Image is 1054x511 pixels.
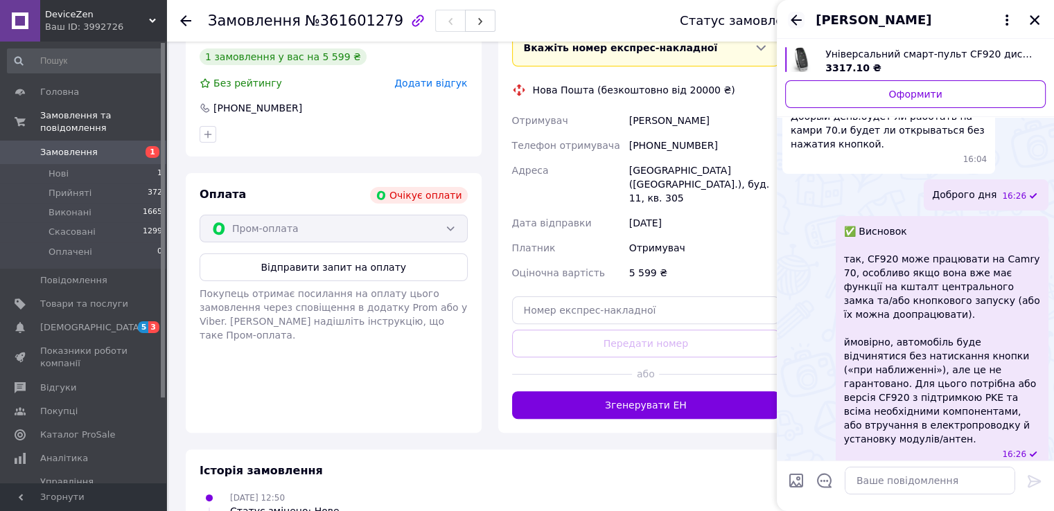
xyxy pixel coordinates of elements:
button: [PERSON_NAME] [816,11,1015,29]
input: Пошук [7,48,164,73]
span: 16:26 12.09.2025 [1002,449,1026,460]
div: Отримувач [626,235,782,260]
a: Оформити [785,80,1046,108]
span: Дата відправки [512,217,592,228]
div: [DATE] [626,210,782,235]
span: Повідомлення [40,274,107,287]
span: 1665 [143,206,162,219]
span: Без рейтингу [213,78,282,89]
span: Доброго дня [932,188,996,202]
button: Закрити [1026,12,1043,28]
div: Статус замовлення [680,14,807,28]
span: Історія замовлення [200,464,323,477]
div: [PERSON_NAME] [626,108,782,133]
span: 1 [157,168,162,180]
div: Нова Пошта (безкоштовно від 20000 ₴) [529,83,739,97]
span: Скасовані [49,226,96,238]
span: Показники роботи компанії [40,345,128,370]
span: Замовлення [40,146,98,159]
span: Телефон отримувача [512,140,620,151]
span: [DEMOGRAPHIC_DATA] [40,321,143,334]
a: Переглянути товар [785,47,1046,75]
span: Виконані [49,206,91,219]
span: Додати відгук [394,78,467,89]
div: Очікує оплати [370,187,468,204]
img: 6167163736_w640_h640_universalnyj-smart-pult-cf920.jpg [789,47,814,72]
span: ✅ Висновок так, CF920 може працювати на Camry 70, особливо якщо вона вже має функції на кшталт це... [844,224,1040,446]
span: Замовлення та повідомлення [40,109,166,134]
span: Покупці [40,405,78,418]
span: Універсальний смарт-пульт CF920 дистанційного керування автомобілем з дисплеєм Audi, BMW, KIA, Hy... [825,47,1035,61]
span: 372 [148,187,162,199]
span: Отримувач [512,115,568,126]
span: Вкажіть номер експрес-накладної [524,42,718,53]
div: Повернутися назад [180,14,191,28]
div: Ваш ID: 3992726 [45,21,166,33]
button: Відкрити шаблони відповідей [816,472,834,490]
div: [PHONE_NUMBER] [212,101,304,115]
span: Платник [512,242,556,253]
span: Головна [40,86,79,98]
span: 1299 [143,226,162,238]
div: 1 замовлення у вас на 5 599 ₴ [200,48,367,65]
div: 5 599 ₴ [626,260,782,285]
span: 1 [146,146,159,158]
span: [DATE] 12:50 [230,493,285,503]
span: 0 [157,246,162,258]
span: Відгуки [40,382,76,394]
span: Аналітика [40,452,88,465]
button: Згенерувати ЕН [512,391,780,419]
div: [GEOGRAPHIC_DATA] ([GEOGRAPHIC_DATA].), буд. 11, кв. 305 [626,158,782,210]
span: 3317.10 ₴ [825,62,881,73]
span: №361601279 [305,12,403,29]
span: Прийняті [49,187,91,199]
span: 16:04 12.09.2025 [963,154,987,165]
span: Нові [49,168,69,180]
button: Назад [788,12,805,28]
span: Оплата [200,188,246,201]
span: [PERSON_NAME] [816,11,931,29]
span: DeviceZen [45,8,149,21]
span: Управління сайтом [40,476,128,501]
span: 5 [138,321,149,333]
span: 16:26 12.09.2025 [1002,190,1026,202]
span: Добрый день.будет ли работать на камри 70.и будет ли открываться без нажатия кнопкой. [791,109,987,151]
span: або [632,367,659,381]
span: Замовлення [208,12,301,29]
span: Каталог ProSale [40,429,115,441]
span: Покупець отримає посилання на оплату цього замовлення через сповіщення в додатку Prom або у Viber... [200,288,467,341]
input: Номер експрес-накладної [512,296,780,324]
button: Відправити запит на оплату [200,253,468,281]
span: Оплачені [49,246,92,258]
span: Адреса [512,165,549,176]
span: 3 [148,321,159,333]
div: [PHONE_NUMBER] [626,133,782,158]
span: Оціночна вартість [512,267,605,278]
span: Товари та послуги [40,298,128,310]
